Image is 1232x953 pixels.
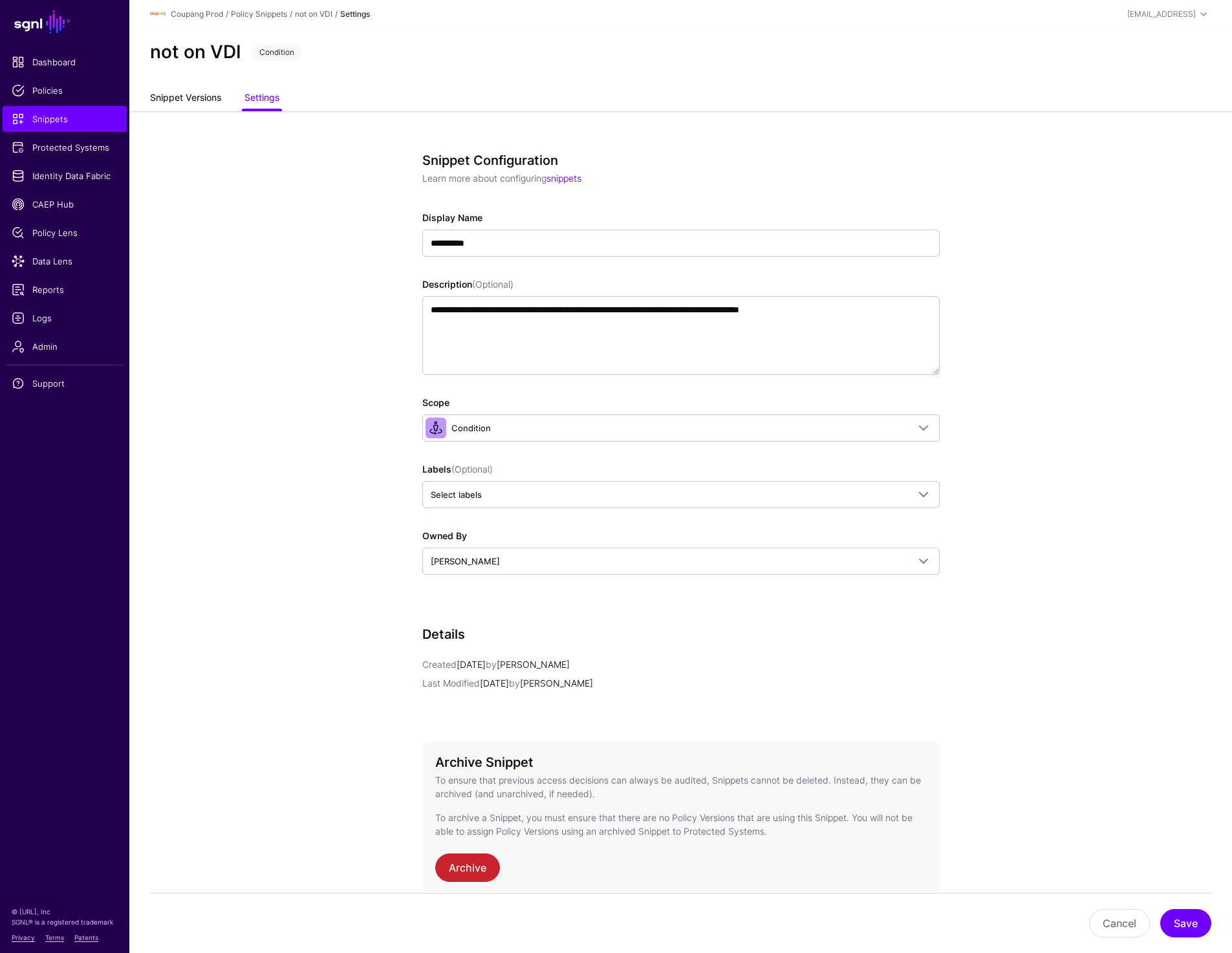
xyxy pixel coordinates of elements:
[457,659,486,670] span: [DATE]
[431,556,500,566] span: [PERSON_NAME]
[480,678,509,689] span: [DATE]
[3,49,127,75] a: Dashboard
[12,112,118,125] span: Snippets
[12,169,118,182] span: Identity Data Fabric
[74,934,98,941] a: Patents
[546,173,581,184] a: snippets
[1127,8,1196,20] div: [EMAIL_ADDRESS]
[3,305,127,331] a: Logs
[451,464,493,475] span: (Optional)
[12,198,118,211] span: CAEP Hub
[1160,909,1211,937] button: Save
[435,773,927,800] p: To ensure that previous access decisions can always be audited, Snippets cannot be deleted. Inste...
[3,163,127,189] a: Identity Data Fabric
[3,106,127,132] a: Snippets
[3,334,127,359] a: Admin
[252,44,302,61] span: Condition
[12,84,118,97] span: Policies
[3,134,127,160] a: Protected Systems
[486,659,570,670] app-identifier: [PERSON_NAME]
[472,279,513,290] span: (Optional)
[223,8,231,20] div: /
[332,8,340,20] div: /
[422,211,482,224] label: Display Name
[3,248,127,274] a: Data Lens
[12,312,118,325] span: Logs
[486,659,497,670] span: by
[509,678,520,689] span: by
[435,853,500,882] a: Archive
[231,9,287,19] a: Policy Snippets
[244,87,279,111] a: Settings
[422,626,940,642] h3: Details
[295,9,332,19] a: not on VDI
[422,396,449,409] label: Scope
[287,8,295,20] div: /
[451,423,491,433] span: Condition
[422,529,467,542] label: Owned By
[509,678,593,689] app-identifier: [PERSON_NAME]
[8,8,122,36] a: SGNL
[12,934,35,941] a: Privacy
[12,283,118,296] span: Reports
[1089,909,1150,937] button: Cancel
[3,277,127,303] a: Reports
[422,171,929,185] p: Learn more about configuring
[422,678,480,689] span: Last Modified
[422,462,493,476] label: Labels
[150,6,166,22] img: svg+xml;base64,PHN2ZyBpZD0iTG9nbyIgeG1sbnM9Imh0dHA6Ly93d3cudzMub3JnLzIwMDAvc3ZnIiB3aWR0aD0iMTIxLj...
[12,255,118,268] span: Data Lens
[45,934,64,941] a: Terms
[12,377,118,390] span: Support
[3,78,127,103] a: Policies
[12,141,118,154] span: Protected Systems
[435,811,927,838] p: To archive a Snippet, you must ensure that there are no Policy Versions that are using this Snipp...
[150,41,241,63] h2: not on VDI
[12,226,118,239] span: Policy Lens
[422,277,513,291] label: Description
[12,906,118,917] p: © [URL], Inc
[340,9,370,19] strong: Settings
[171,9,223,19] a: Coupang Prod
[12,917,118,927] p: SGNL® is a registered trademark
[435,755,927,770] h3: Archive Snippet
[422,659,457,670] span: Created
[12,340,118,353] span: Admin
[150,87,221,111] a: Snippet Versions
[431,489,482,500] span: Select labels
[12,56,118,69] span: Dashboard
[3,191,127,217] a: CAEP Hub
[3,220,127,246] a: Policy Lens
[422,153,929,168] h3: Snippet Configuration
